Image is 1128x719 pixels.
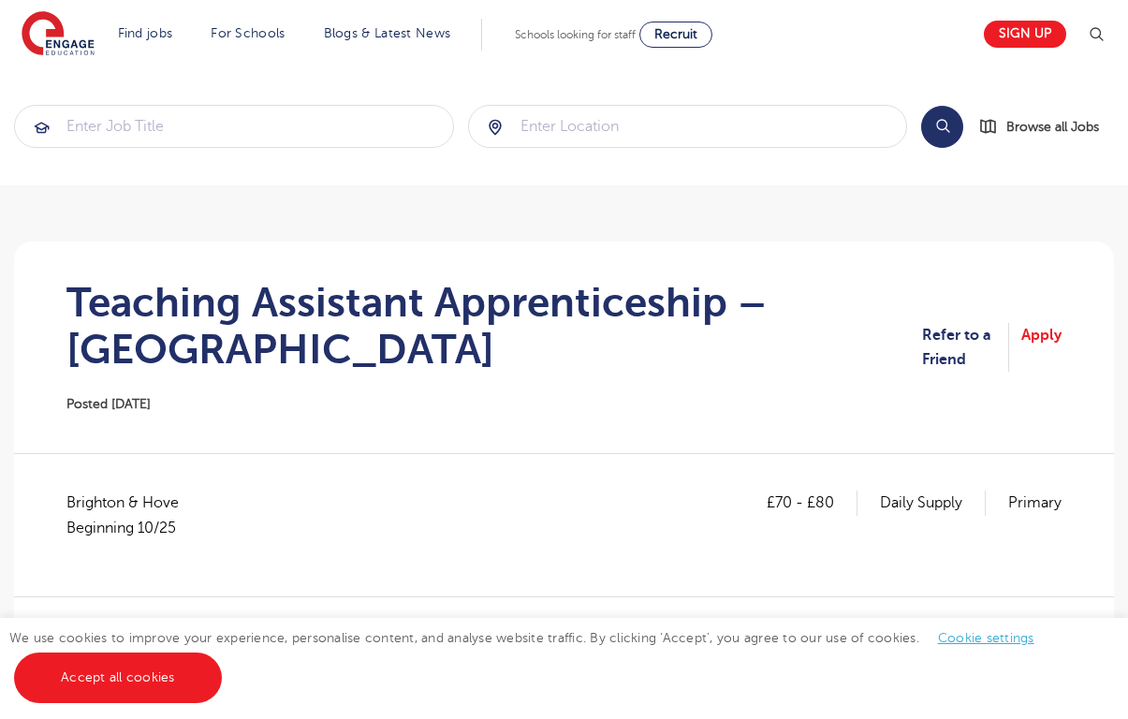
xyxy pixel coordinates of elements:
a: Sign up [984,21,1066,48]
span: Brighton & Hove [66,491,198,540]
p: Primary [1008,491,1062,515]
img: Engage Education [22,11,95,58]
a: Recruit [639,22,712,48]
div: Submit [14,105,454,148]
a: Accept all cookies [14,653,222,703]
span: Posted [DATE] [66,397,151,411]
input: Submit [15,106,453,147]
div: Submit [468,105,908,148]
span: Browse all Jobs [1006,116,1099,138]
button: Search [921,106,963,148]
span: We use cookies to improve your experience, personalise content, and analyse website traffic. By c... [9,631,1053,684]
a: Blogs & Latest News [324,26,451,40]
a: Apply [1021,323,1062,373]
p: Beginning 10/25 [66,516,179,540]
span: Recruit [654,27,697,41]
p: £70 - £80 [767,491,857,515]
a: Browse all Jobs [978,116,1114,138]
p: Daily Supply [880,491,986,515]
span: Schools looking for staff [515,28,636,41]
input: Submit [469,106,907,147]
a: Cookie settings [938,631,1034,645]
a: Refer to a Friend [922,323,1009,373]
h1: Teaching Assistant Apprenticeship – [GEOGRAPHIC_DATA] [66,279,922,373]
a: Find jobs [118,26,173,40]
a: For Schools [211,26,285,40]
